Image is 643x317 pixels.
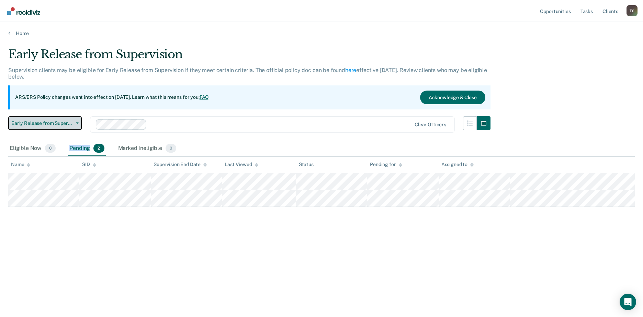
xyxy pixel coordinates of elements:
img: Recidiviz [7,7,40,15]
div: Assigned to [441,162,474,167]
span: 2 [93,144,104,153]
div: T S [627,5,638,16]
a: FAQ [200,94,209,100]
div: Status [299,162,314,167]
span: Early Release from Supervision [11,120,73,126]
p: Supervision clients may be eligible for Early Release from Supervision if they meet certain crite... [8,67,487,80]
div: Last Viewed [225,162,258,167]
p: ARS/ERS Policy changes went into effect on [DATE]. Learn what this means for you: [15,94,209,101]
a: Home [8,30,635,36]
button: Acknowledge & Close [420,91,485,104]
div: Name [11,162,30,167]
div: Pending for [370,162,402,167]
span: 0 [166,144,176,153]
div: Supervision End Date [154,162,207,167]
div: Marked Ineligible0 [117,141,178,156]
div: Clear officers [415,122,446,128]
button: Profile dropdown button [627,5,638,16]
div: SID [82,162,96,167]
div: Early Release from Supervision [8,47,490,67]
button: Early Release from Supervision [8,116,82,130]
span: 0 [45,144,56,153]
div: Open Intercom Messenger [620,294,636,310]
div: Eligible Now0 [8,141,57,156]
div: Pending2 [68,141,105,156]
a: here [345,67,356,73]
